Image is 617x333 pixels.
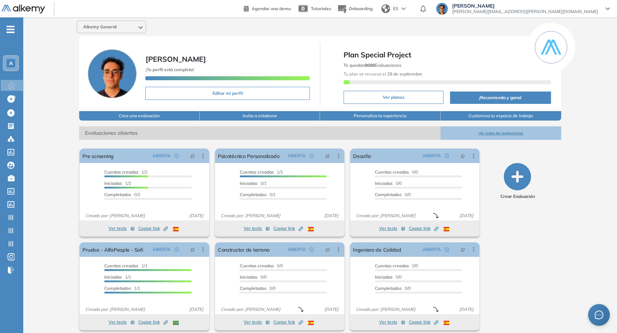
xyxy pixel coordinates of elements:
[320,244,336,255] button: pushpin
[104,263,147,268] span: 1/1
[423,153,441,159] span: ABIERTA
[252,6,291,11] span: Agendar una demo
[455,244,471,255] button: pushpin
[104,285,131,291] span: Completados
[309,154,314,158] span: check-circle
[353,306,418,313] span: Creado por: [PERSON_NAME]
[375,285,402,291] span: Completados
[104,274,131,280] span: 1/1
[441,111,561,121] button: Customiza tu espacio de trabajo
[409,319,438,325] span: Copiar link
[379,318,405,326] button: Ver tests
[82,242,143,257] a: Prueba - AlfaPeople - Sofi
[445,247,449,252] span: check-circle
[184,244,200,255] button: pushpin
[308,227,314,231] img: ESP
[240,192,267,197] span: Completados
[79,126,441,140] span: Evaluaciones abiertas
[173,227,179,231] img: ESP
[375,169,418,175] span: 0/0
[325,153,330,159] span: pushpin
[344,71,422,77] span: Tu plan se renueva el
[240,274,267,280] span: 0/0
[423,246,441,253] span: ABIERTA
[320,111,441,121] button: Personaliza la experiencia
[104,180,122,186] span: Iniciadas
[240,263,274,268] span: Cuentas creadas
[244,224,270,233] button: Ver tests
[82,149,114,163] a: Pre screening
[353,149,371,163] a: Desafio
[456,212,476,219] span: [DATE]
[308,321,314,325] img: ESP
[443,227,449,231] img: ESP
[445,154,449,158] span: check-circle
[145,54,206,64] span: [PERSON_NAME]
[7,29,15,30] i: -
[138,224,168,233] button: Copiar link
[1,5,45,14] img: Logo
[325,247,330,252] span: pushpin
[452,3,598,9] span: [PERSON_NAME]
[104,285,140,291] span: 1/1
[375,180,393,186] span: Iniciadas
[82,212,148,219] span: Creado por: [PERSON_NAME]
[379,224,405,233] button: Ver tests
[456,306,476,313] span: [DATE]
[104,192,140,197] span: 0/2
[240,169,283,175] span: 1/1
[365,62,375,68] b: 9699
[104,180,131,186] span: 1/2
[344,91,443,104] button: Ver planes
[145,67,194,72] span: ¡Tu perfil está completo!
[375,285,411,291] span: 0/0
[104,192,131,197] span: Completados
[344,49,551,60] span: Plan Special Project
[104,274,122,280] span: Iniciadas
[190,153,195,159] span: pushpin
[375,180,402,186] span: 0/0
[375,274,402,280] span: 0/0
[138,319,168,325] span: Copiar link
[109,224,135,233] button: Ver tests
[381,4,390,13] img: world
[375,192,411,197] span: 0/0
[273,319,303,325] span: Copiar link
[594,310,603,319] span: message
[138,318,168,326] button: Copiar link
[375,263,418,268] span: 0/0
[240,192,276,197] span: 0/1
[218,149,280,163] a: Psicotécnico Personalizado
[320,150,336,162] button: pushpin
[375,263,409,268] span: Cuentas creadas
[240,180,257,186] span: Iniciadas
[173,321,179,325] img: BRA
[109,318,135,326] button: Ver tests
[88,49,137,98] img: Foto de perfil
[200,111,320,121] button: Invita a colaborar
[321,306,341,313] span: [DATE]
[309,247,314,252] span: check-circle
[441,126,561,140] button: Ver todas las evaluaciones
[218,306,283,313] span: Creado por: [PERSON_NAME]
[82,306,148,313] span: Creado por: [PERSON_NAME]
[500,193,535,200] span: Crear Evaluación
[500,163,535,200] button: Crear Evaluación
[321,212,341,219] span: [DATE]
[153,153,171,159] span: ABIERTA
[244,4,291,12] a: Agendar una demo
[288,153,306,159] span: ABIERTA
[375,192,402,197] span: Completados
[273,225,303,232] span: Copiar link
[104,263,138,268] span: Cuentas creadas
[240,169,274,175] span: Cuentas creadas
[190,247,195,252] span: pushpin
[240,180,267,186] span: 0/1
[452,9,598,15] span: [PERSON_NAME][EMAIL_ADDRESS][PERSON_NAME][DOMAIN_NAME]
[353,212,418,219] span: Creado por: [PERSON_NAME]
[104,169,147,175] span: 1/2
[311,6,331,11] span: Tutoriales
[174,247,179,252] span: check-circle
[9,60,13,66] span: A
[218,212,283,219] span: Creado por: [PERSON_NAME]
